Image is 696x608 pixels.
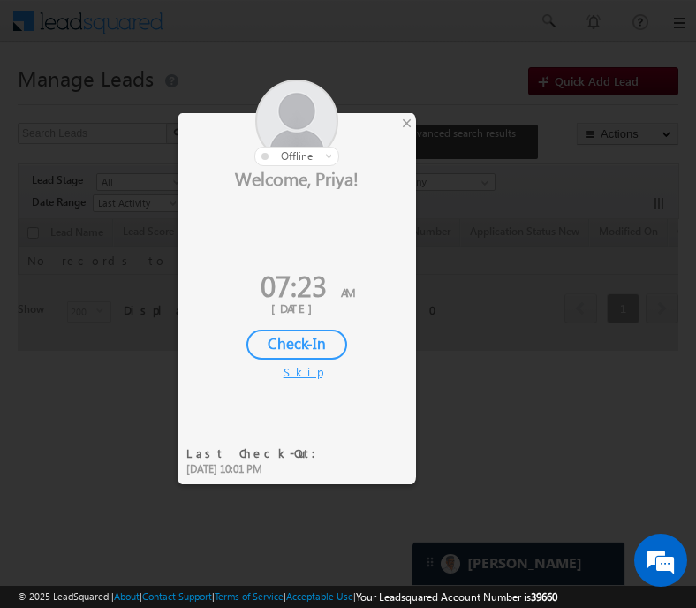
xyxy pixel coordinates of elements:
[261,265,327,305] span: 07:23
[281,149,313,163] span: offline
[191,300,403,316] div: [DATE]
[186,461,327,477] div: [DATE] 10:01 PM
[341,285,355,300] span: AM
[18,589,557,605] span: © 2025 LeadSquared | | | | |
[142,590,212,602] a: Contact Support
[215,590,284,602] a: Terms of Service
[178,166,416,189] div: Welcome, Priya!
[284,364,310,380] div: Skip
[397,113,416,133] div: ×
[286,590,353,602] a: Acceptable Use
[246,330,347,360] div: Check-In
[356,590,557,604] span: Your Leadsquared Account Number is
[114,590,140,602] a: About
[531,590,557,604] span: 39660
[186,445,327,461] div: Last Check-Out:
